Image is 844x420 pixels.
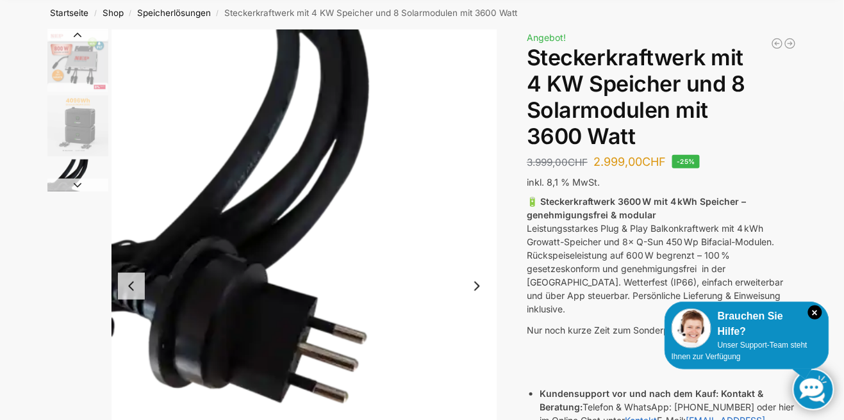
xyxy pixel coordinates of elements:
[527,195,797,316] p: Leistungsstarkes Plug & Play Balkonkraftwerk mit 4 kWh Growatt-Speicher und 8× Q-Sun 450 Wp Bifac...
[47,159,108,220] img: Anschlusskabel-3meter_schweizer-stecker
[527,323,797,337] p: Nur noch kurze Zeit zum Sonderpreis
[527,156,588,168] bdi: 3.999,00
[44,93,108,157] li: 4 / 9
[527,177,600,188] span: inkl. 8,1 % MwSt.
[47,31,108,92] img: Nep800
[540,388,763,412] strong: Kontakt & Beratung:
[568,156,588,168] span: CHF
[137,8,211,18] a: Speicherlösungen
[672,341,807,361] span: Unser Support-Team steht Ihnen zur Verfügung
[527,32,566,43] span: Angebot!
[211,8,224,19] span: /
[527,45,797,149] h1: Steckerkraftwerk mit 4 KW Speicher und 8 Solarmodulen mit 3600 Watt
[642,155,666,168] span: CHF
[771,37,784,50] a: Balkonkraftwerk 890 Watt Solarmodulleistung mit 1kW/h Zendure Speicher
[672,155,700,168] span: -25%
[540,388,718,399] strong: Kundensupport vor und nach dem Kauf:
[47,179,108,191] button: Next slide
[118,273,145,300] button: Previous slide
[47,29,108,42] button: Previous slide
[44,29,108,93] li: 3 / 9
[47,95,108,156] img: growatt Noah 2000
[51,8,89,18] a: Startseite
[103,8,124,18] a: Shop
[89,8,103,19] span: /
[784,37,797,50] a: Balkonkraftwerk 1780 Watt mit 4 KWh Zendure Batteriespeicher Notstrom fähig
[672,309,711,348] img: Customer service
[527,196,746,220] strong: 🔋 Steckerkraftwerk 3600 W mit 4 kWh Speicher – genehmigungsfrei & modular
[593,155,666,168] bdi: 2.999,00
[44,157,108,222] li: 5 / 9
[672,309,822,339] div: Brauchen Sie Hilfe?
[463,273,490,300] button: Next slide
[124,8,137,19] span: /
[808,305,822,319] i: Schließen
